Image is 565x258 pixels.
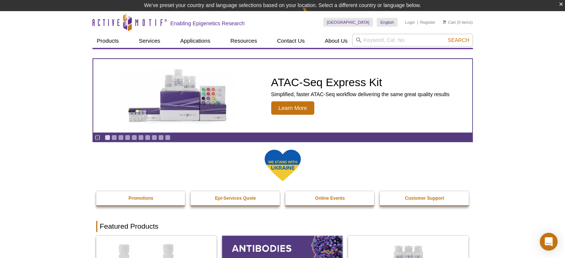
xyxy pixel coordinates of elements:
a: Go to slide 8 [152,135,157,140]
a: Go to slide 10 [165,135,171,140]
a: Register [420,20,435,25]
h2: Featured Products [96,221,469,232]
a: Go to slide 1 [105,135,110,140]
button: Search [445,37,471,43]
a: Epi-Services Quote [191,191,280,205]
a: [GEOGRAPHIC_DATA] [323,18,373,27]
li: | [417,18,418,27]
div: Open Intercom Messenger [540,233,558,251]
a: Customer Support [380,191,470,205]
input: Keyword, Cat. No. [352,34,473,46]
a: Online Events [285,191,375,205]
a: Toggle autoplay [95,135,100,140]
a: Go to slide 9 [158,135,164,140]
span: Search [448,37,469,43]
a: Go to slide 2 [111,135,117,140]
a: About Us [320,34,352,48]
img: Your Cart [443,20,446,24]
article: ATAC-Seq Express Kit [93,59,472,133]
a: Go to slide 5 [131,135,137,140]
a: Go to slide 3 [118,135,124,140]
a: English [377,18,397,27]
a: Go to slide 6 [138,135,144,140]
img: We Stand With Ukraine [264,149,301,182]
a: Go to slide 7 [145,135,150,140]
a: Go to slide 4 [125,135,130,140]
img: Change Here [302,6,322,23]
a: Products [92,34,123,48]
img: ATAC-Seq Express Kit [117,68,240,124]
span: Learn More [271,101,315,115]
strong: Customer Support [405,196,444,201]
a: Services [134,34,165,48]
a: Login [405,20,415,25]
a: ATAC-Seq Express Kit ATAC-Seq Express Kit Simplified, faster ATAC-Seq workflow delivering the sam... [93,59,472,133]
a: Contact Us [273,34,309,48]
a: Resources [226,34,262,48]
a: Promotions [96,191,186,205]
h2: Enabling Epigenetics Research [171,20,245,27]
a: Cart [443,20,456,25]
strong: Online Events [315,196,345,201]
strong: Promotions [129,196,153,201]
li: (0 items) [443,18,473,27]
h2: ATAC-Seq Express Kit [271,77,449,88]
p: Simplified, faster ATAC-Seq workflow delivering the same great quality results [271,91,449,98]
strong: Epi-Services Quote [215,196,256,201]
a: Applications [176,34,215,48]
